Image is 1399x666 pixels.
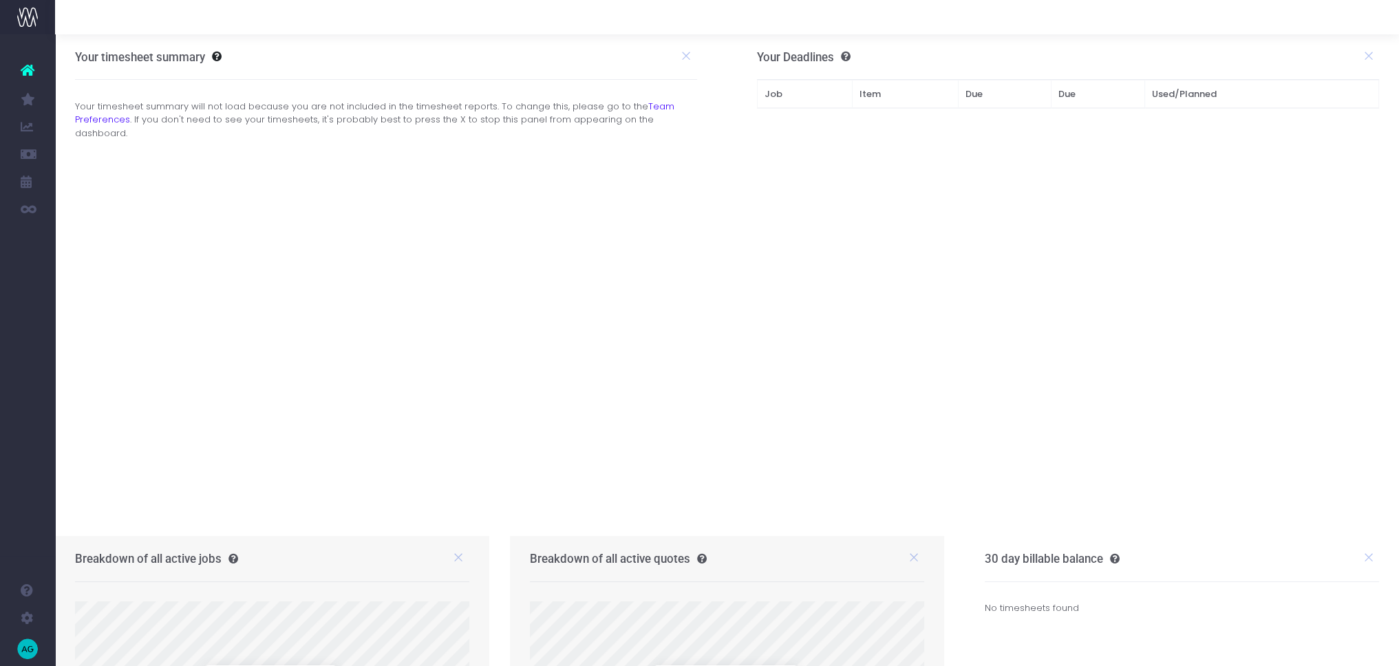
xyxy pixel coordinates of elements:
[75,100,674,127] a: Team Preferences
[65,100,707,140] div: Your timesheet summary will not load because you are not included in the timesheet reports. To ch...
[1144,80,1379,109] th: Used/Planned
[853,80,958,109] th: Item
[75,50,205,64] h3: Your timesheet summary
[1051,80,1144,109] th: Due
[985,552,1120,566] h3: 30 day billable balance
[758,80,853,109] th: Job
[757,50,851,64] h3: Your Deadlines
[985,582,1380,635] div: No timesheets found
[17,638,38,659] img: images/default_profile_image.png
[958,80,1051,109] th: Due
